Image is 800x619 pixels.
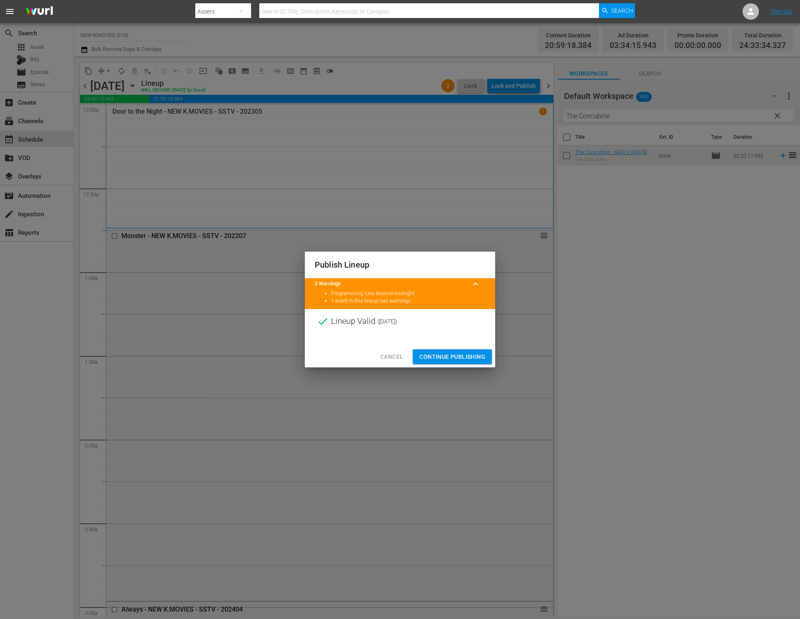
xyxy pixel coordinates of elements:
span: keyboard_arrow_up [471,279,480,289]
div: Lineup Valid [305,309,495,334]
li: 1 event in this lineup has warnings. [331,297,485,305]
span: Cancel [380,352,403,362]
title: 2 Warnings [315,280,466,288]
a: Sign Out [771,8,792,15]
img: ans4CAIJ8jUAAAAAAAAAAAAAAAAAAAAAAAAgQb4GAAAAAAAAAAAAAAAAAAAAAAAAJMjXAAAAAAAAAAAAAAAAAAAAAAAAgAT5G... [20,2,59,21]
span: Search [611,3,633,18]
h2: Publish Lineup [315,258,485,271]
span: Continue Publishing [419,352,485,362]
button: Continue Publishing [413,349,492,365]
button: Cancel [374,349,409,365]
span: menu [5,7,15,16]
li: Programming runs beyond midnight [331,290,485,298]
span: ( [DATE] ) [377,315,397,328]
button: keyboard_arrow_up [466,274,485,294]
